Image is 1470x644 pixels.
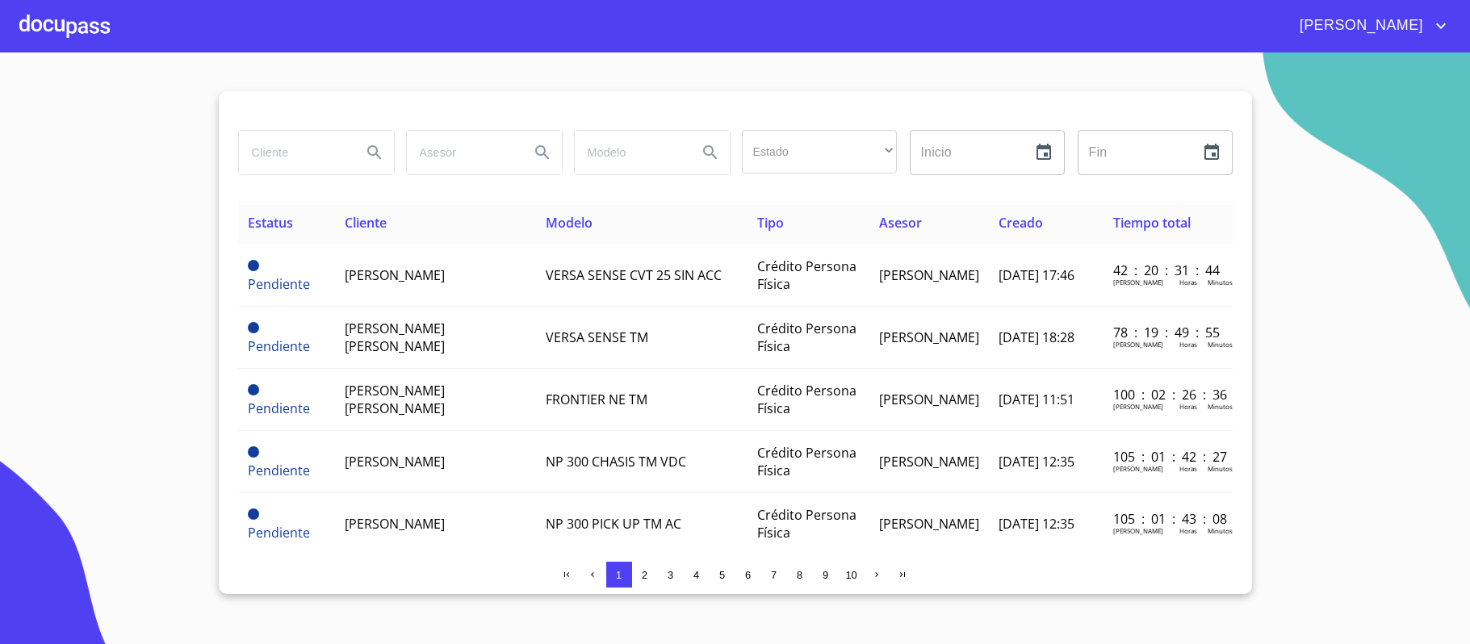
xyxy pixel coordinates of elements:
p: 42 : 20 : 31 : 44 [1113,261,1222,279]
p: Minutos [1208,526,1233,535]
span: [DATE] 12:35 [999,453,1074,470]
span: [PERSON_NAME] [PERSON_NAME] [345,320,445,355]
span: Crédito Persona Física [757,506,856,542]
p: Horas [1179,464,1197,473]
input: search [575,131,685,174]
span: Crédito Persona Física [757,444,856,479]
span: Asesor [879,214,922,232]
span: [PERSON_NAME] [345,266,445,284]
span: 1 [616,569,622,581]
button: 2 [632,562,658,588]
span: Cliente [345,214,387,232]
span: 2 [642,569,647,581]
p: 105 : 01 : 43 : 08 [1113,510,1222,528]
span: [DATE] 11:51 [999,391,1074,408]
span: Pendiente [248,260,259,271]
p: 100 : 02 : 26 : 36 [1113,386,1222,404]
button: 9 [813,562,839,588]
button: 1 [606,562,632,588]
p: [PERSON_NAME] [1113,526,1163,535]
p: 78 : 19 : 49 : 55 [1113,324,1222,341]
button: Search [355,133,394,172]
span: Pendiente [248,462,310,479]
span: [PERSON_NAME] [879,266,979,284]
p: [PERSON_NAME] [1113,278,1163,286]
span: 10 [845,569,856,581]
span: 3 [668,569,673,581]
input: search [239,131,349,174]
p: Minutos [1208,340,1233,349]
span: [PERSON_NAME] [879,453,979,470]
button: 5 [710,562,735,588]
button: 3 [658,562,684,588]
span: NP 300 CHASIS TM VDC [546,453,686,470]
p: Minutos [1208,402,1233,411]
span: 5 [719,569,725,581]
span: Estatus [248,214,293,232]
button: 8 [787,562,813,588]
span: Pendiente [248,446,259,458]
p: Minutos [1208,278,1233,286]
p: [PERSON_NAME] [1113,464,1163,473]
span: Pendiente [248,337,310,355]
button: 10 [839,562,865,588]
span: [PERSON_NAME] [879,391,979,408]
span: [DATE] 18:28 [999,328,1074,346]
p: Horas [1179,526,1197,535]
span: Creado [999,214,1043,232]
span: 9 [823,569,828,581]
p: Minutos [1208,464,1233,473]
span: 7 [771,569,777,581]
span: FRONTIER NE TM [546,391,647,408]
span: Tipo [757,214,784,232]
span: [DATE] 17:46 [999,266,1074,284]
span: Pendiente [248,399,310,417]
span: Crédito Persona Física [757,382,856,417]
div: ​ [742,130,897,174]
span: 6 [745,569,751,581]
span: Modelo [546,214,593,232]
span: [PERSON_NAME] [1288,13,1431,39]
span: [PERSON_NAME] [345,453,445,470]
span: [PERSON_NAME] [879,515,979,533]
input: search [407,131,517,174]
span: VERSA SENSE TM [546,328,648,346]
p: Horas [1179,340,1197,349]
span: [PERSON_NAME] [PERSON_NAME] [345,382,445,417]
span: [PERSON_NAME] [879,328,979,346]
p: [PERSON_NAME] [1113,402,1163,411]
p: [PERSON_NAME] [1113,340,1163,349]
span: Pendiente [248,384,259,395]
button: Search [691,133,730,172]
span: [PERSON_NAME] [345,515,445,533]
button: 4 [684,562,710,588]
span: Pendiente [248,524,310,542]
span: Pendiente [248,508,259,520]
span: NP 300 PICK UP TM AC [546,515,681,533]
span: 4 [693,569,699,581]
span: Pendiente [248,275,310,293]
p: Horas [1179,402,1197,411]
span: [DATE] 12:35 [999,515,1074,533]
span: Pendiente [248,322,259,333]
button: 6 [735,562,761,588]
span: Crédito Persona Física [757,320,856,355]
span: Crédito Persona Física [757,257,856,293]
button: Search [523,133,562,172]
button: 7 [761,562,787,588]
span: 8 [797,569,802,581]
span: Tiempo total [1113,214,1191,232]
span: VERSA SENSE CVT 25 SIN ACC [546,266,722,284]
button: account of current user [1288,13,1451,39]
p: Horas [1179,278,1197,286]
p: 105 : 01 : 42 : 27 [1113,448,1222,466]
